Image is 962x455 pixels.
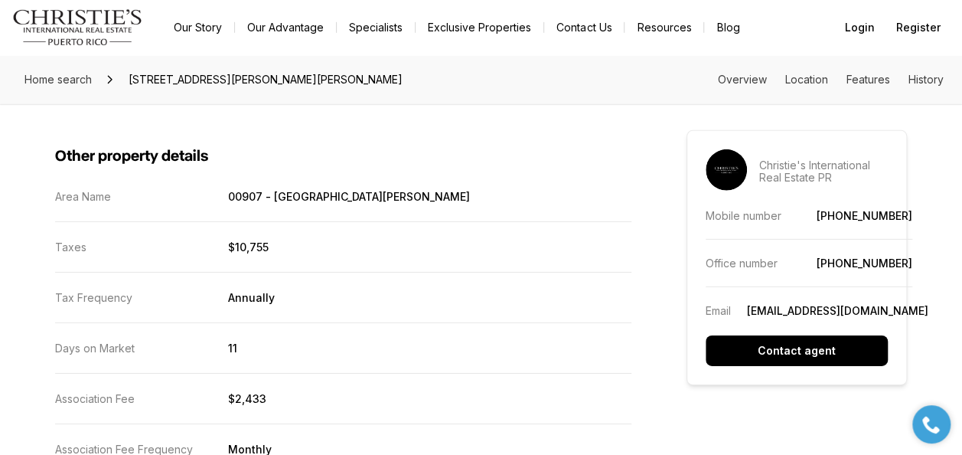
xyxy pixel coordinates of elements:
a: Specialists [337,17,415,38]
a: Our Advantage [235,17,336,38]
p: Contact agent [758,345,836,357]
span: [STREET_ADDRESS][PERSON_NAME][PERSON_NAME] [122,67,409,92]
a: Resources [624,17,703,38]
p: $10,755 [228,241,269,254]
a: Skip to: Overview [718,73,767,86]
h3: Other property details [55,147,631,165]
p: $2,433 [228,392,266,405]
img: logo [12,9,143,46]
p: Email [706,304,731,317]
button: Register [887,12,950,43]
button: Login [836,12,884,43]
p: Christie's International Real Estate PR [759,159,888,184]
a: Exclusive Properties [416,17,543,38]
p: Days on Market [55,342,135,355]
p: Office number [706,257,778,270]
span: Login [845,21,875,34]
p: Mobile number [706,209,781,222]
a: Our Story [161,17,234,38]
p: Association Fee [55,392,135,405]
a: Skip to: History [908,73,944,86]
a: Blog [704,17,752,38]
span: Home search [24,73,92,86]
p: Tax Frequency [55,291,132,304]
p: Area Name [55,190,111,203]
a: Skip to: Location [785,73,828,86]
p: Taxes [55,241,86,254]
p: 00907 - [GEOGRAPHIC_DATA][PERSON_NAME] [228,190,470,203]
a: [EMAIL_ADDRESS][DOMAIN_NAME] [747,304,928,317]
p: Annually [228,291,275,304]
p: 11 [228,342,237,355]
span: Register [896,21,941,34]
a: Skip to: Features [846,73,890,86]
a: [PHONE_NUMBER] [817,257,912,270]
button: Contact agent [706,336,888,366]
button: Contact Us [544,17,624,38]
a: [PHONE_NUMBER] [817,209,912,222]
nav: Page section menu [718,74,944,86]
a: Home search [18,67,98,92]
